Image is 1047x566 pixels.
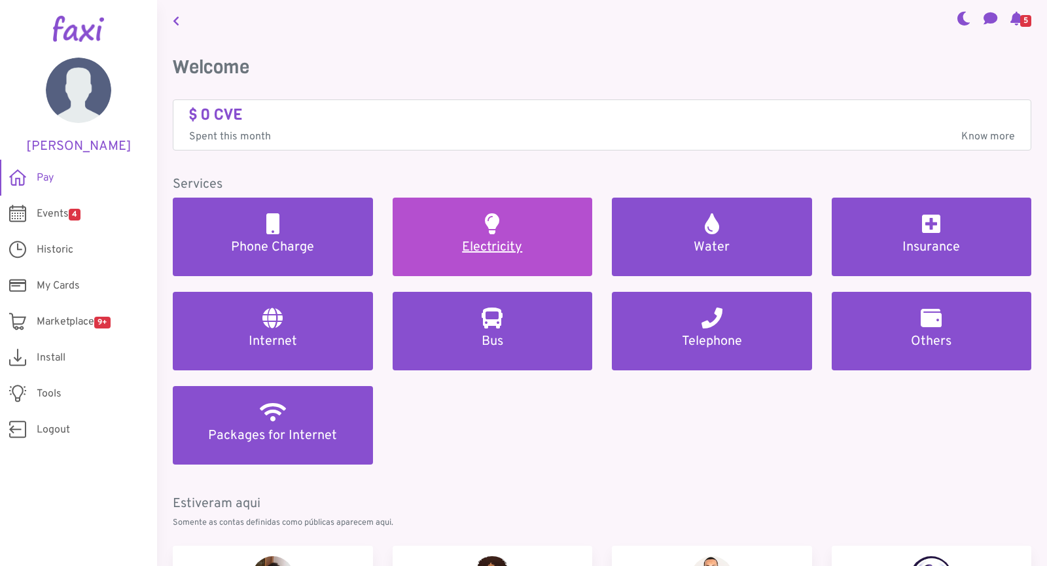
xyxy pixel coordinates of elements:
a: Water [612,198,812,276]
h5: Telephone [628,334,796,349]
a: Others [832,292,1032,370]
h4: $ 0 CVE [189,105,1015,124]
span: 5 [1020,15,1031,27]
span: Pay [37,170,54,186]
h5: Bus [408,334,577,349]
a: Electricity [393,198,593,276]
span: Tools [37,386,62,402]
span: My Cards [37,278,80,294]
p: Spent this month [189,129,1015,145]
span: Events [37,206,80,222]
span: Historic [37,242,73,258]
h3: Welcome [173,56,1031,79]
a: Bus [393,292,593,370]
span: Install [37,350,65,366]
h5: Phone Charge [188,239,357,255]
h5: Estiveram aqui [173,496,1031,512]
span: 4 [69,209,80,221]
a: Insurance [832,198,1032,276]
a: $ 0 CVE Spent this monthKnow more [189,105,1015,145]
a: Telephone [612,292,812,370]
span: Marketplace [37,314,111,330]
h5: Others [847,334,1016,349]
h5: Services [173,177,1031,192]
h5: Insurance [847,239,1016,255]
h5: Water [628,239,796,255]
span: Know more [961,129,1015,145]
p: Somente as contas definidas como públicas aparecem aqui. [173,517,1031,529]
h5: [PERSON_NAME] [20,139,137,154]
h5: Electricity [408,239,577,255]
h5: Packages for Internet [188,428,357,444]
span: 9+ [94,317,111,328]
a: Packages for Internet [173,386,373,465]
span: Logout [37,422,70,438]
a: Phone Charge [173,198,373,276]
h5: Internet [188,334,357,349]
a: Internet [173,292,373,370]
a: [PERSON_NAME] [20,58,137,154]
